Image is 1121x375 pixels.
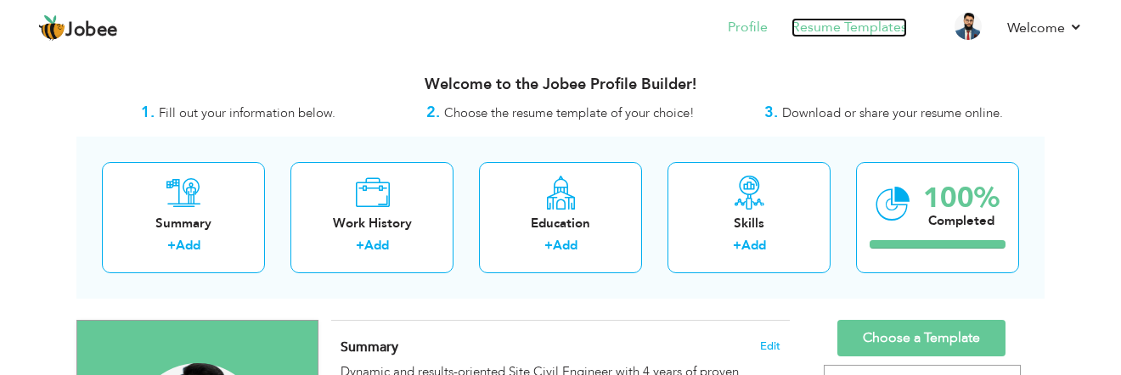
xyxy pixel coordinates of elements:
a: Add [741,237,766,254]
span: Fill out your information below. [159,104,335,121]
span: Choose the resume template of your choice! [444,104,695,121]
a: Add [553,237,577,254]
div: Work History [304,215,440,232]
strong: 3. [764,102,778,123]
a: Resume Templates [791,18,907,37]
a: Profile [728,18,768,37]
div: Summary [115,215,251,232]
span: Jobee [65,21,118,40]
span: Summary [341,338,398,356]
label: + [356,237,364,255]
strong: 2. [426,102,440,123]
img: jobee.io [38,14,65,42]
div: Completed [923,212,1000,230]
a: Jobee [38,14,118,42]
div: 100% [923,184,1000,212]
img: Profile Img [955,13,982,40]
label: + [544,237,553,255]
strong: 1. [141,102,155,123]
a: Welcome [1007,18,1083,38]
label: + [733,237,741,255]
span: Download or share your resume online. [782,104,1003,121]
a: Add [364,237,389,254]
label: + [167,237,176,255]
span: Edit [760,340,780,352]
div: Skills [681,215,817,232]
div: Education [493,215,628,232]
a: Add [176,237,200,254]
a: Choose a Template [837,320,1006,356]
h4: Adding a summary is a quick and easy way to highlight your experience and interests. [341,339,780,355]
h3: Welcome to the Jobee Profile Builder! [76,76,1045,93]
